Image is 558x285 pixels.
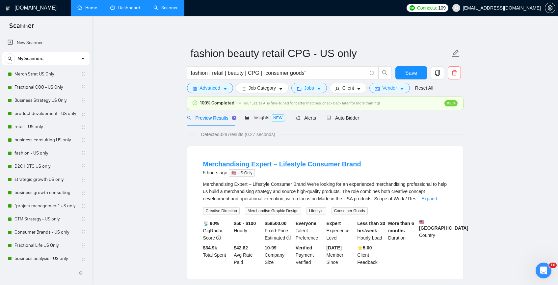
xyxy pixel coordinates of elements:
input: Scanner name... [191,45,450,62]
span: Save [405,69,417,77]
div: Company Size [263,244,294,266]
span: Lifestyle [306,207,326,214]
b: Expert [327,221,341,226]
span: Connects: [417,4,437,12]
input: Search Freelance Jobs... [191,69,367,77]
span: holder [81,243,86,248]
span: Creative Direction [203,207,240,214]
span: idcard [375,86,380,91]
span: My Scanners [17,52,43,65]
a: setting [545,5,555,11]
span: holder [81,137,86,143]
span: setting [545,5,555,11]
div: Hourly [232,220,263,242]
span: Job Category [249,84,276,92]
div: Merchandising Expert – Lifestyle Consumer Brand We’re looking for an experienced merchandising pr... [203,181,447,202]
span: holder [81,256,86,261]
a: Reset All [415,84,433,92]
span: user [454,6,459,10]
span: edit [451,49,460,58]
div: Country [418,220,449,242]
span: Preview Results [187,115,234,121]
span: Scanner [4,21,39,35]
span: bars [241,86,246,91]
button: setting [545,3,555,13]
span: holder [81,151,86,156]
span: Insights [245,115,285,120]
span: setting [193,86,197,91]
b: 📡 90% [203,221,219,226]
a: searchScanner [153,5,178,11]
span: 109 [438,4,445,12]
span: double-left [78,270,85,276]
b: $ 34.9k [203,245,217,250]
a: fashion - US only [14,147,77,160]
b: Verified [296,245,312,250]
span: user [335,86,340,91]
a: "project management" US only [14,199,77,213]
span: caret-down [400,86,404,91]
div: 5 hours ago [203,169,361,177]
span: Detected 3287 results (0.27 seconds) [197,131,280,138]
img: 🇺🇸 [419,220,424,224]
span: holder [81,164,86,169]
img: logo [6,3,10,14]
span: folder [297,86,302,91]
iframe: Intercom live chat [536,263,551,278]
span: Estimated [265,235,285,241]
button: search [378,66,391,79]
span: holder [81,85,86,90]
span: info-circle [216,236,221,240]
div: Tooltip anchor [231,115,237,121]
b: 10-99 [265,245,277,250]
button: barsJob Categorycaret-down [236,83,289,93]
a: D2C | DTC US only [14,160,77,173]
a: business growth consulting US only [14,186,77,199]
a: strategic growth US only [14,173,77,186]
a: product development - US only [14,107,77,120]
button: idcardVendorcaret-down [369,83,410,93]
a: Fractional COO - US Only [14,81,77,94]
b: [GEOGRAPHIC_DATA] [419,220,468,231]
span: caret-down [279,86,283,91]
span: Vendor [382,84,397,92]
a: Merch Strat US Only [14,68,77,81]
span: info-circle [370,71,374,75]
span: Jobs [304,84,314,92]
span: 🇺🇸 US Only [229,169,255,177]
a: homeHome [77,5,97,11]
span: Client [342,84,354,92]
span: check-circle [193,100,197,105]
span: area-chart [245,115,250,120]
span: holder [81,216,86,222]
a: business consulting US only [14,133,77,147]
span: caret-down [317,86,321,91]
span: holder [81,230,86,235]
li: New Scanner [2,36,90,49]
span: robot [327,116,331,120]
b: [DATE] [327,245,342,250]
div: Experience Level [325,220,356,242]
span: delete [448,70,461,76]
b: $42.82 [234,245,248,250]
a: Business Strategy US Only [14,94,77,107]
span: 100% [444,100,458,106]
span: search [5,56,15,61]
span: holder [81,111,86,116]
b: Everyone [296,221,316,226]
span: Consumer Goods [332,207,368,214]
b: More than 6 months [388,221,414,233]
span: Auto Bidder [327,115,359,121]
div: Talent Preference [294,220,325,242]
a: Consumer Brands - US only [14,226,77,239]
span: exclamation-circle [286,236,291,240]
button: settingAdvancedcaret-down [187,83,233,93]
span: holder [81,190,86,195]
button: Save [395,66,427,79]
span: copy [431,70,444,76]
span: 10 [549,263,557,268]
span: holder [81,98,86,103]
span: holder [81,124,86,129]
a: Fractional Life US Only [14,239,77,252]
span: NEW [271,114,285,122]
